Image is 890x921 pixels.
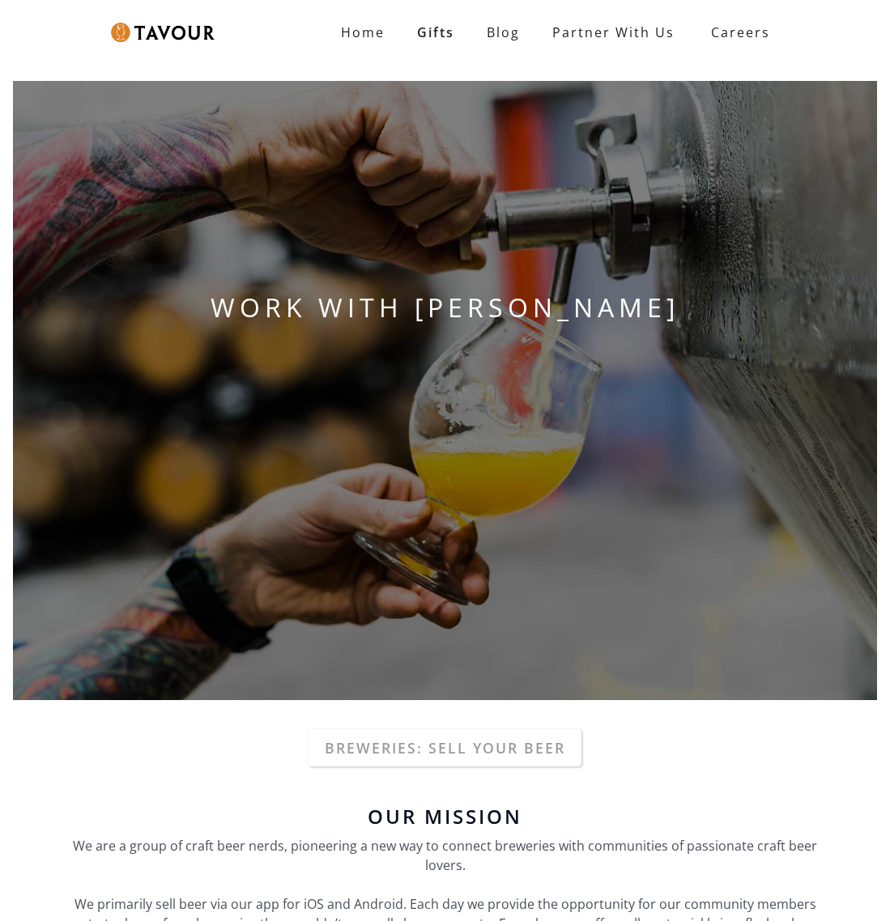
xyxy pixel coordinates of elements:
[471,16,536,49] a: Blog
[401,16,471,49] a: Gifts
[325,16,401,49] a: Home
[711,16,770,49] strong: Careers
[691,10,782,55] a: Careers
[65,807,826,826] h6: Our Mission
[309,729,581,766] a: Breweries: Sell your beer
[341,23,385,41] strong: Home
[13,288,877,327] h1: WORK WITH [PERSON_NAME]
[536,16,691,49] a: Partner With Us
